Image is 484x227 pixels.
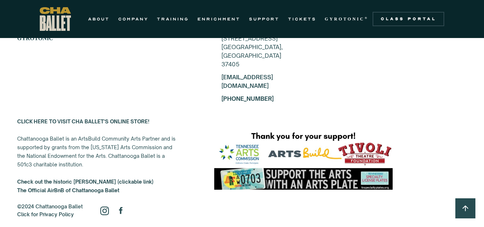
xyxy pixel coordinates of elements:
[197,15,240,23] a: ENRICHMENT
[157,15,189,23] a: TRAINING
[377,16,440,22] div: Class Portal
[288,15,316,23] a: TICKETS
[17,34,100,43] a: GYROTONIC®
[118,15,148,23] a: COMPANY
[373,12,444,26] a: Class Portal
[325,15,369,23] a: GYROTONIC®
[325,16,365,22] strong: GYROTONIC
[17,35,53,41] strong: GYROTONIC
[17,203,83,218] div: ©2024 Chattanooga Ballet
[365,16,369,20] sup: ®
[17,117,178,195] div: Chattanooga Ballet is an ArtsBuild Community Arts Partner and is supported by grants from the [US...
[221,74,273,89] a: [EMAIL_ADDRESS][DOMAIN_NAME]
[88,15,110,23] a: ABOUT
[249,15,279,23] a: SUPPORT
[17,187,119,193] strong: The Official AirBnB of Chattanooga Ballet
[17,179,153,185] a: Check out the historic [PERSON_NAME] (clickable link)
[40,7,71,31] a: home
[221,95,274,102] a: [PHONE_NUMBER]
[17,211,74,217] a: Click for Privacy Policy
[17,118,149,124] a: CLICK HERE TO VISIT CHA BALLET'S ONLINE STORE!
